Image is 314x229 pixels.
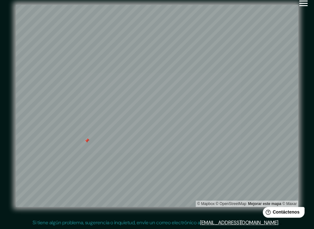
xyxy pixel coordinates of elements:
a: Map feedback [248,202,281,206]
font: © Maxar [282,202,297,206]
font: . [280,219,281,226]
a: Mapa de OpenStreet [216,202,246,206]
font: © Mapbox [197,202,215,206]
a: [EMAIL_ADDRESS][DOMAIN_NAME] [200,219,278,226]
font: Si tiene algún problema, sugerencia o inquietud, envíe un correo electrónico a [33,219,200,226]
canvas: Mapa [16,5,303,207]
font: . [278,219,279,226]
font: . [279,219,280,226]
font: Mejorar este mapa [248,202,281,206]
iframe: Lanzador de widgets de ayuda [258,204,307,222]
a: Mapbox [197,202,215,206]
font: © OpenStreetMap [216,202,246,206]
a: Maxar [282,202,297,206]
